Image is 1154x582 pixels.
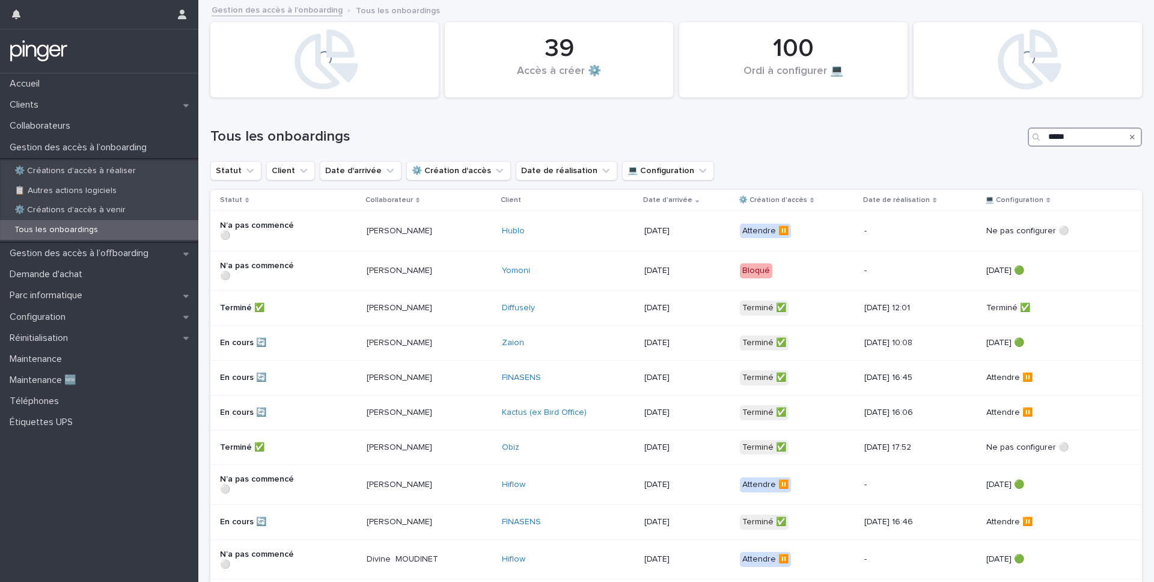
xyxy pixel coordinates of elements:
[864,373,950,383] p: [DATE] 16:45
[864,303,950,313] p: [DATE] 12:01
[365,194,413,207] p: Collaborateur
[986,517,1072,527] p: Attendre ⏸️
[986,226,1072,236] p: Ne pas configurer ⚪
[502,373,541,383] a: FINASENS
[220,303,306,313] p: Terminé ✅
[367,266,453,276] p: [PERSON_NAME]
[864,480,950,490] p: -
[5,166,145,176] p: ⚙️ Créations d'accès à réaliser
[367,517,453,527] p: [PERSON_NAME]
[516,161,617,180] button: Date de réalisation
[986,303,1072,313] p: Terminé ✅
[5,205,135,215] p: ⚙️ Créations d'accès à venir
[220,443,306,453] p: Terminé ✅
[864,266,950,276] p: -
[502,303,535,313] a: Diffusely
[740,405,789,420] div: Terminé ✅
[986,554,1072,565] p: [DATE] 🟢
[644,443,730,453] p: [DATE]
[864,226,950,236] p: -
[5,78,49,90] p: Accueil
[5,99,48,111] p: Clients
[220,550,306,570] p: N’a pas commencé ⚪
[10,39,68,63] img: mTgBEunGTSyRkCgitkcU
[502,480,525,490] a: Hiflow
[502,226,525,236] a: Hublo
[740,224,791,239] div: Attendre ⏸️
[986,373,1072,383] p: Attendre ⏸️
[864,443,950,453] p: [DATE] 17:52
[5,396,69,407] p: Téléphones
[700,34,887,64] div: 100
[644,266,730,276] p: [DATE]
[465,65,653,90] div: Accès à créer ⚙️
[740,440,789,455] div: Terminé ✅
[465,34,653,64] div: 39
[1028,127,1142,147] input: Search
[220,338,306,348] p: En cours 🔄
[5,186,126,196] p: 📋 Autres actions logiciels
[5,375,86,386] p: Maintenance 🆕
[220,517,306,527] p: En cours 🔄
[622,161,714,180] button: 💻 Configuration
[864,517,950,527] p: [DATE] 16:46
[864,408,950,418] p: [DATE] 16:06
[740,301,789,316] div: Terminé ✅
[740,370,789,385] div: Terminé ✅
[864,338,950,348] p: [DATE] 10:08
[210,395,1142,430] tr: En cours 🔄[PERSON_NAME]Kactus (ex Bird Office) [DATE]Terminé ✅[DATE] 16:06Attendre ⏸️
[5,311,75,323] p: Configuration
[5,225,108,235] p: Tous les onboardings
[740,515,789,530] div: Terminé ✅
[740,335,789,351] div: Terminé ✅
[740,263,772,278] div: Bloqué
[5,269,92,280] p: Demande d'achat
[502,266,530,276] a: Yomoni
[5,354,72,365] p: Maintenance
[210,211,1142,251] tr: N’a pas commencé ⚪[PERSON_NAME]Hublo [DATE]Attendre ⏸️-Ne pas configurer ⚪
[502,408,587,418] a: Kactus (ex Bird Office)
[210,251,1142,291] tr: N’a pas commencé ⚪[PERSON_NAME]Yomoni [DATE]Bloqué-[DATE] 🟢
[210,539,1142,580] tr: N’a pas commencé ⚪Divine MOUDINETHiflow [DATE]Attendre ⏸️-[DATE] 🟢
[501,194,521,207] p: Client
[502,554,525,565] a: Hiflow
[644,408,730,418] p: [DATE]
[502,338,524,348] a: Zaion
[210,465,1142,505] tr: N’a pas commencé ⚪[PERSON_NAME]Hiflow [DATE]Attendre ⏸️-[DATE] 🟢
[367,226,453,236] p: [PERSON_NAME]
[986,480,1072,490] p: [DATE] 🟢
[220,474,306,495] p: N’a pas commencé ⚪
[5,142,156,153] p: Gestion des accès à l’onboarding
[863,194,930,207] p: Date de réalisation
[644,480,730,490] p: [DATE]
[210,360,1142,395] tr: En cours 🔄[PERSON_NAME]FINASENS [DATE]Terminé ✅[DATE] 16:45Attendre ⏸️
[210,430,1142,465] tr: Terminé ✅[PERSON_NAME]Obiz [DATE]Terminé ✅[DATE] 17:52Ne pas configurer ⚪
[5,417,82,428] p: Étiquettes UPS
[367,554,453,565] p: Divine MOUDINET
[644,554,730,565] p: [DATE]
[644,517,730,527] p: [DATE]
[740,552,791,567] div: Attendre ⏸️
[367,443,453,453] p: [PERSON_NAME]
[502,443,519,453] a: Obiz
[220,261,306,281] p: N’a pas commencé ⚪
[986,443,1072,453] p: Ne pas configurer ⚪
[739,194,807,207] p: ⚙️ Création d'accès
[210,128,1023,145] h1: Tous les onboardings
[643,194,692,207] p: Date d'arrivée
[406,161,511,180] button: ⚙️ Création d'accès
[266,161,315,180] button: Client
[985,194,1043,207] p: 💻 Configuration
[5,290,92,301] p: Parc informatique
[367,408,453,418] p: [PERSON_NAME]
[210,326,1142,361] tr: En cours 🔄[PERSON_NAME]Zaion [DATE]Terminé ✅[DATE] 10:08[DATE] 🟢
[644,226,730,236] p: [DATE]
[367,338,453,348] p: [PERSON_NAME]
[320,161,401,180] button: Date d'arrivée
[220,221,306,241] p: N’a pas commencé ⚪
[644,303,730,313] p: [DATE]
[644,373,730,383] p: [DATE]
[502,517,541,527] a: FINASENS
[5,120,80,132] p: Collaborateurs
